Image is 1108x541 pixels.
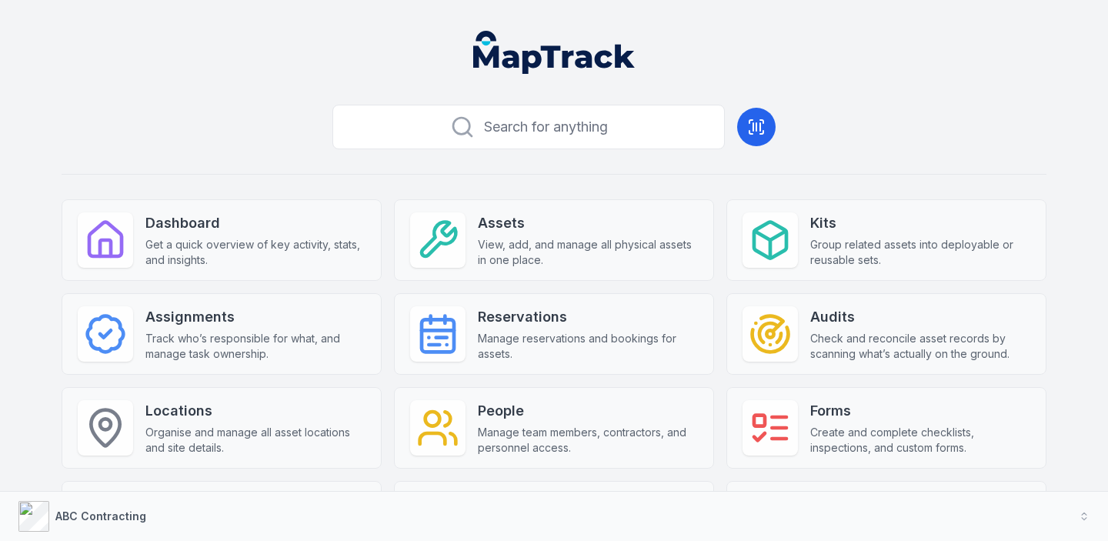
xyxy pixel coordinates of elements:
[145,331,365,362] span: Track who’s responsible for what, and manage task ownership.
[726,199,1046,281] a: KitsGroup related assets into deployable or reusable sets.
[810,425,1030,456] span: Create and complete checklists, inspections, and custom forms.
[394,199,714,281] a: AssetsView, add, and manage all physical assets in one place.
[62,387,382,469] a: LocationsOrganise and manage all asset locations and site details.
[145,400,365,422] strong: Locations
[394,293,714,375] a: ReservationsManage reservations and bookings for assets.
[332,105,725,149] button: Search for anything
[62,199,382,281] a: DashboardGet a quick overview of key activity, stats, and insights.
[810,306,1030,328] strong: Audits
[810,400,1030,422] strong: Forms
[478,237,698,268] span: View, add, and manage all physical assets in one place.
[394,387,714,469] a: PeopleManage team members, contractors, and personnel access.
[62,293,382,375] a: AssignmentsTrack who’s responsible for what, and manage task ownership.
[478,425,698,456] span: Manage team members, contractors, and personnel access.
[478,306,698,328] strong: Reservations
[449,31,659,74] nav: Global
[726,387,1046,469] a: FormsCreate and complete checklists, inspections, and custom forms.
[484,116,608,138] span: Search for anything
[478,331,698,362] span: Manage reservations and bookings for assets.
[478,400,698,422] strong: People
[478,212,698,234] strong: Assets
[145,425,365,456] span: Organise and manage all asset locations and site details.
[145,212,365,234] strong: Dashboard
[145,306,365,328] strong: Assignments
[145,237,365,268] span: Get a quick overview of key activity, stats, and insights.
[810,212,1030,234] strong: Kits
[726,293,1046,375] a: AuditsCheck and reconcile asset records by scanning what’s actually on the ground.
[810,331,1030,362] span: Check and reconcile asset records by scanning what’s actually on the ground.
[810,237,1030,268] span: Group related assets into deployable or reusable sets.
[55,509,146,523] strong: ABC Contracting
